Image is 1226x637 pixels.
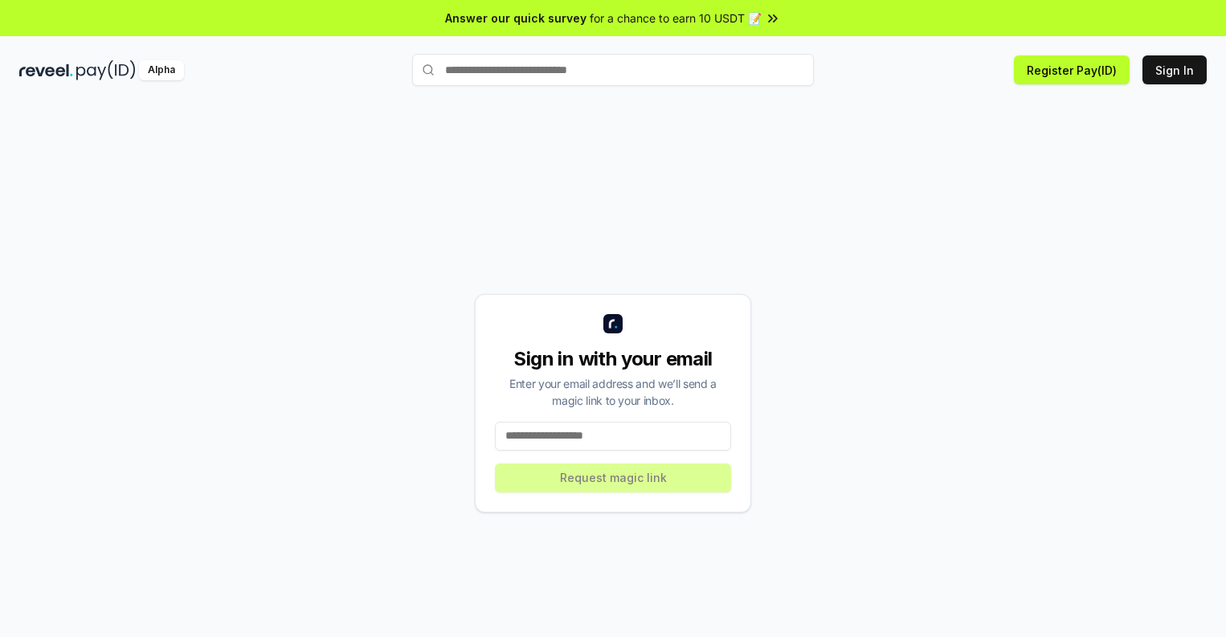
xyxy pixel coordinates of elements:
span: Answer our quick survey [445,10,586,27]
img: pay_id [76,60,136,80]
img: logo_small [603,314,623,333]
button: Register Pay(ID) [1014,55,1130,84]
div: Enter your email address and we’ll send a magic link to your inbox. [495,375,731,409]
span: for a chance to earn 10 USDT 📝 [590,10,762,27]
div: Alpha [139,60,184,80]
div: Sign in with your email [495,346,731,372]
img: reveel_dark [19,60,73,80]
button: Sign In [1142,55,1207,84]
